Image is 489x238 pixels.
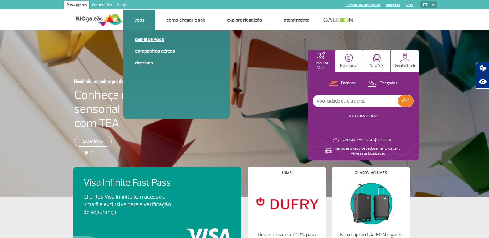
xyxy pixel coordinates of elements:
h4: Visa Infinite Fast Pass [83,177,181,188]
p: Clientes Visa Infinite têm acesso a uma fila exclusiva para a verificação de segurança. [83,193,171,216]
img: Guarda-volumes [337,180,404,227]
a: Explore RIOgaleão [227,17,262,23]
a: Destinos [135,59,218,66]
button: VER TODOS OS VOOS [346,114,380,119]
div: Plugin de acessibilidade da Hand Talk. [476,62,489,89]
a: Compra On-line GaleOn [346,3,380,7]
a: Corporativo [89,1,114,10]
a: Imprensa [386,3,400,7]
button: Hospitalidade [391,50,419,72]
button: Abrir tradutor de língua de sinais. [476,62,489,75]
a: Visa Infinite Fast PassClientes Visa Infinite têm acesso a uma fila exclusiva para a verificação ... [83,177,231,216]
button: Procurar Voos [308,50,335,72]
p: Hospitalidade [393,64,416,68]
button: Estacionar [335,50,363,72]
p: Sala VIP [370,63,384,68]
p: [GEOGRAPHIC_DATA]: 20°C/68°F [342,138,394,143]
a: Passageiros [64,1,89,10]
a: Como chegar e sair [166,17,205,23]
button: Sala VIP [363,50,390,72]
a: VER TODOS OS VOOS [348,114,378,118]
a: Painel de voos [135,36,218,43]
p: Tempo estimado de deslocamento de carro: Ative a sua localização [335,146,401,156]
img: Lojas [253,180,320,227]
button: Partidas [327,79,358,87]
img: airplaneHomeActive.svg [317,52,325,59]
img: hospitality.svg [400,53,410,62]
a: Companhias Aéreas [135,48,218,54]
a: Voos [134,17,145,23]
h4: Conheça nossa sala sensorial para passageiros com TEA [74,88,207,130]
button: Chegadas [366,79,399,87]
a: RQS [406,3,413,7]
img: carParkingHome.svg [345,54,353,62]
p: Chegadas [379,80,397,86]
h4: Lojas [282,171,292,175]
a: Cargo [114,1,129,10]
p: Estacionar [340,63,358,68]
h3: Novidade no embarque doméstico [74,75,177,88]
button: Abrir recursos assistivos. [476,75,489,89]
p: Partidas [341,80,356,86]
a: Atendimento [284,17,309,23]
img: vipRoom.svg [373,54,381,62]
h4: Guarda-volumes [355,171,387,175]
p: Procurar Voos [311,61,332,70]
a: Saiba mais [74,136,112,147]
input: Voo, cidade ou cia aérea [313,95,398,107]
